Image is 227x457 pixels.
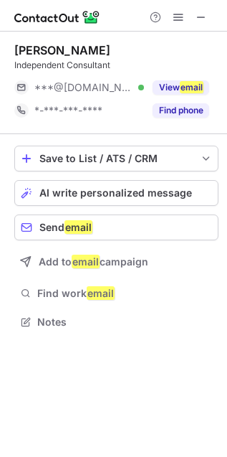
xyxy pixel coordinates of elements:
em: email [180,81,203,93]
em: email [64,220,92,234]
button: Reveal Button [153,80,209,95]
button: save-profile-one-click [14,146,218,171]
em: email [87,286,115,300]
img: ContactOut v5.3.10 [14,9,100,26]
button: Notes [14,312,218,332]
button: Add toemailcampaign [14,249,218,275]
span: Find work [37,287,213,300]
span: Add to campaign [39,256,148,268]
span: AI write personalized message [39,187,192,199]
button: Find workemail [14,283,218,303]
span: Send [39,222,92,233]
div: Independent Consultant [14,59,218,72]
em: email [72,255,100,268]
div: [PERSON_NAME] [14,43,110,57]
span: Notes [37,316,213,329]
span: ***@[DOMAIN_NAME] [34,81,133,94]
button: AI write personalized message [14,180,218,206]
div: Save to List / ATS / CRM [39,153,193,164]
button: Reveal Button [153,103,209,118]
button: Sendemail [14,215,218,240]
